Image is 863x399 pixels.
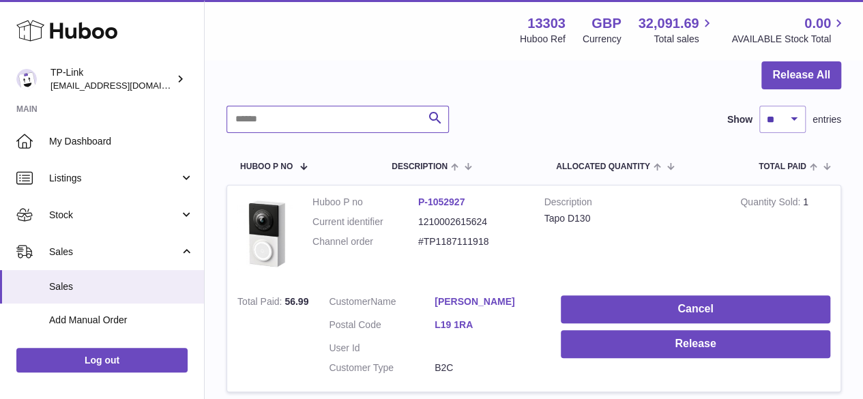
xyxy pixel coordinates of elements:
[237,296,284,310] strong: Total Paid
[804,14,831,33] span: 0.00
[50,80,201,91] span: [EMAIL_ADDRESS][DOMAIN_NAME]
[544,196,720,212] strong: Description
[527,14,566,33] strong: 13303
[312,235,418,248] dt: Channel order
[418,216,524,228] dd: 1210002615624
[583,33,621,46] div: Currency
[740,196,803,211] strong: Quantity Sold
[418,235,524,248] dd: #TP1187111918
[731,33,847,46] span: AVAILABLE Stock Total
[240,162,293,171] span: Huboo P no
[435,295,540,308] a: [PERSON_NAME]
[50,66,173,92] div: TP-Link
[49,280,194,293] span: Sales
[556,162,650,171] span: ALLOCATED Quantity
[435,319,540,331] a: L19 1RA
[49,172,179,185] span: Listings
[520,33,566,46] div: Huboo Ref
[392,162,448,171] span: Description
[16,69,37,89] img: internalAdmin-13303@internal.huboo.com
[49,135,194,148] span: My Dashboard
[418,196,465,207] a: P-1052927
[329,296,370,307] span: Customer
[329,361,435,374] dt: Customer Type
[49,314,194,327] span: Add Manual Order
[284,296,308,307] span: 56.99
[761,61,841,89] button: Release All
[730,186,840,285] td: 1
[727,113,752,126] label: Show
[329,319,435,335] dt: Postal Code
[561,295,830,323] button: Cancel
[731,14,847,46] a: 0.00 AVAILABLE Stock Total
[759,162,806,171] span: Total paid
[654,33,714,46] span: Total sales
[638,14,714,46] a: 32,091.69 Total sales
[49,209,179,222] span: Stock
[312,196,418,209] dt: Huboo P no
[591,14,621,33] strong: GBP
[561,330,830,358] button: Release
[49,246,179,258] span: Sales
[237,196,292,271] img: 1753363116.jpg
[329,342,435,355] dt: User Id
[16,348,188,372] a: Log out
[544,212,720,225] div: Tapo D130
[435,361,540,374] dd: B2C
[329,295,435,312] dt: Name
[813,113,841,126] span: entries
[638,14,699,33] span: 32,091.69
[312,216,418,228] dt: Current identifier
